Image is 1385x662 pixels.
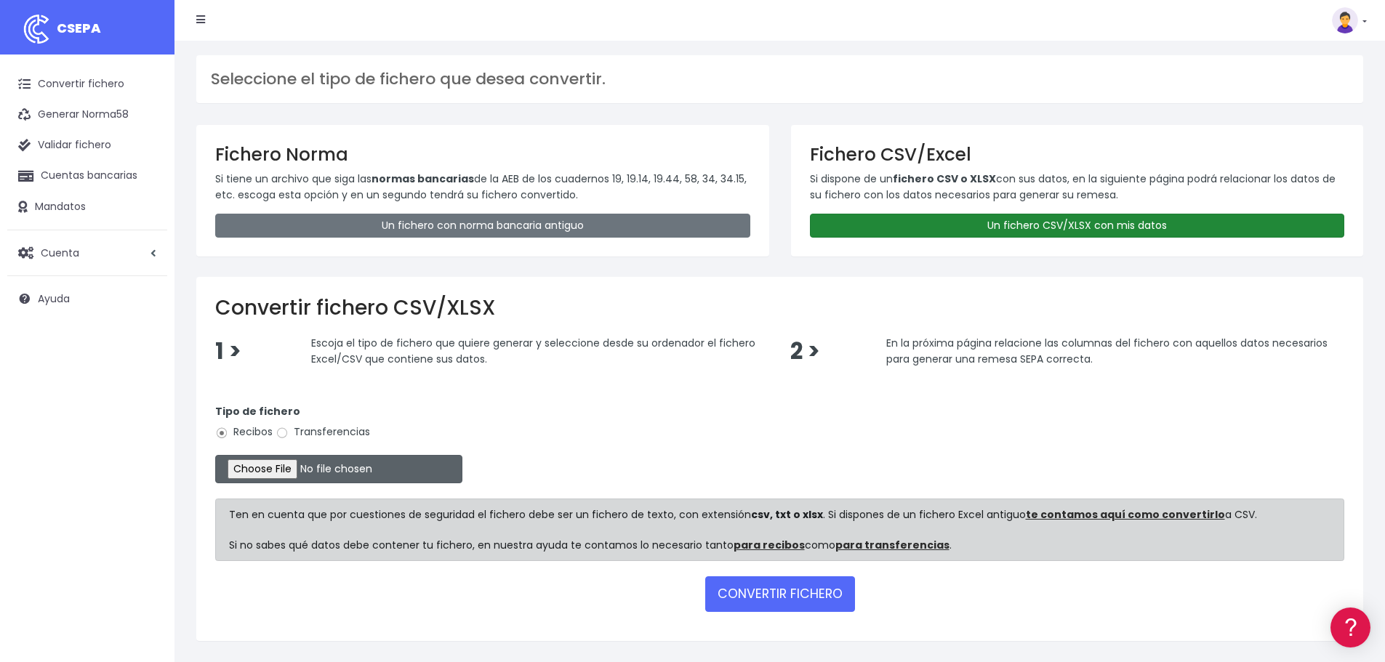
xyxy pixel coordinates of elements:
h3: Fichero Norma [215,144,750,165]
p: Si tiene un archivo que siga las de la AEB de los cuadernos 19, 19.14, 19.44, 58, 34, 34.15, etc.... [215,171,750,203]
a: Cuenta [7,238,167,268]
div: Convertir ficheros [15,161,276,174]
label: Recibos [215,424,273,440]
a: Información general [15,124,276,146]
span: 1 > [215,336,241,367]
span: En la próxima página relacione las columnas del fichero con aquellos datos necesarios para genera... [886,336,1328,366]
a: Un fichero con norma bancaria antiguo [215,214,750,238]
div: Programadores [15,349,276,363]
img: profile [1332,7,1358,33]
a: POWERED BY ENCHANT [200,419,280,432]
div: Facturación [15,288,276,302]
img: logo [18,11,55,47]
a: General [15,312,276,334]
a: Mandatos [7,192,167,222]
h3: Seleccione el tipo de fichero que desea convertir. [211,70,1349,89]
p: Si dispone de un con sus datos, en la siguiente página podrá relacionar los datos de su fichero c... [810,171,1345,203]
h3: Fichero CSV/Excel [810,144,1345,165]
div: Información general [15,101,276,115]
a: Convertir fichero [7,69,167,100]
a: Formatos [15,184,276,206]
span: Cuenta [41,245,79,259]
a: Perfiles de empresas [15,251,276,274]
strong: normas bancarias [372,171,474,186]
a: para transferencias [835,538,950,552]
a: Generar Norma58 [7,100,167,130]
strong: csv, txt o xlsx [751,507,823,522]
div: Ten en cuenta que por cuestiones de seguridad el fichero debe ser un fichero de texto, con extens... [215,498,1344,561]
h2: Convertir fichero CSV/XLSX [215,296,1344,320]
a: Problemas habituales [15,206,276,229]
span: Escoja el tipo de fichero que quiere generar y seleccione desde su ordenador el fichero Excel/CSV... [311,336,755,366]
a: API [15,371,276,394]
a: Un fichero CSV/XLSX con mis datos [810,214,1345,238]
strong: Tipo de fichero [215,404,300,419]
a: Videotutoriales [15,229,276,251]
a: Cuentas bancarias [7,161,167,191]
label: Transferencias [276,424,370,440]
span: CSEPA [57,19,101,37]
a: Ayuda [7,283,167,314]
a: Validar fichero [7,130,167,161]
a: te contamos aquí como convertirlo [1026,507,1225,522]
strong: fichero CSV o XLSX [893,171,996,186]
a: para recibos [734,538,805,552]
button: Contáctanos [15,389,276,414]
span: Ayuda [38,291,70,306]
span: 2 > [790,336,820,367]
button: CONVERTIR FICHERO [705,576,855,611]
